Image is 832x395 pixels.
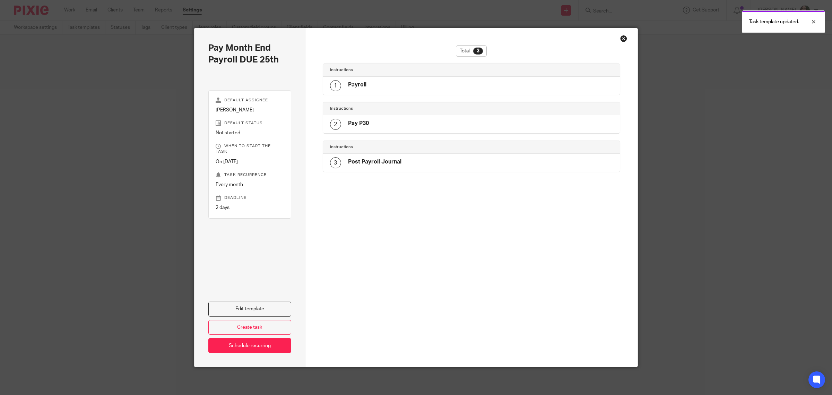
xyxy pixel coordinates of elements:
[330,106,471,111] h4: Instructions
[216,195,284,201] p: Deadline
[348,81,366,89] h4: Payroll
[456,45,487,57] div: Total
[208,320,291,335] a: Create task
[216,98,284,103] p: Default assignee
[216,204,284,211] p: 2 days
[620,35,627,42] div: Close this dialog window
[330,144,471,150] h4: Instructions
[473,48,483,54] div: 3
[216,129,284,136] p: Not started
[216,143,284,154] p: When to start the task
[216,107,284,114] p: [PERSON_NAME]
[216,158,284,165] p: On [DATE]
[208,302,291,317] a: Edit template
[216,120,284,126] p: Default status
[208,42,291,66] h2: Pay Month End Payroll DUE 25th
[348,158,401,166] h4: Post Payroll Journal
[208,338,291,353] a: Schedule recurring
[749,18,799,25] p: Task template updated.
[330,80,341,91] div: 1
[330,67,471,73] h4: Instructions
[216,172,284,178] p: Task recurrence
[216,181,284,188] p: Every month
[330,157,341,168] div: 3
[348,120,369,127] h4: Pay P30
[330,119,341,130] div: 2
